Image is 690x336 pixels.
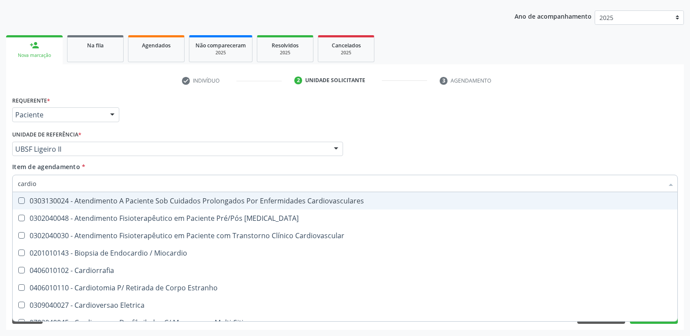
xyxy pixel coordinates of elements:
[15,145,325,153] span: UBSF Ligeiro II
[18,267,672,274] div: 0406010102 - Cardiorrafia
[12,128,81,142] label: Unidade de referência
[12,94,50,107] label: Requerente
[15,110,101,119] span: Paciente
[195,50,246,56] div: 2025
[142,42,171,49] span: Agendados
[324,50,368,56] div: 2025
[272,42,299,49] span: Resolvidos
[263,50,307,56] div: 2025
[305,77,365,84] div: Unidade solicitante
[87,42,104,49] span: Na fila
[18,232,672,239] div: 0302040030 - Atendimento Fisioterapêutico em Paciente com Transtorno Clínico Cardiovascular
[332,42,361,49] span: Cancelados
[195,42,246,49] span: Não compareceram
[12,163,80,171] span: Item de agendamento
[18,175,663,192] input: Buscar por procedimentos
[18,197,672,204] div: 0303130024 - Atendimento A Paciente Sob Cuidados Prolongados Por Enfermidades Cardiovasculares
[18,215,672,222] div: 0302040048 - Atendimento Fisioterapêutico em Paciente Pré/Pós [MEDICAL_DATA]
[294,77,302,84] div: 2
[12,52,57,59] div: Nova marcação
[18,284,672,291] div: 0406010110 - Cardiotomia P/ Retirada de Corpo Estranho
[18,302,672,309] div: 0309040027 - Cardioversao Eletrica
[18,250,672,256] div: 0201010143 - Biopsia de Endocardio / Miocardio
[18,319,672,326] div: 0702040045 - Cardioversor Desfibrilador C/ Marcapasso Multi-Sitio
[515,10,592,21] p: Ano de acompanhamento
[30,40,39,50] div: person_add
